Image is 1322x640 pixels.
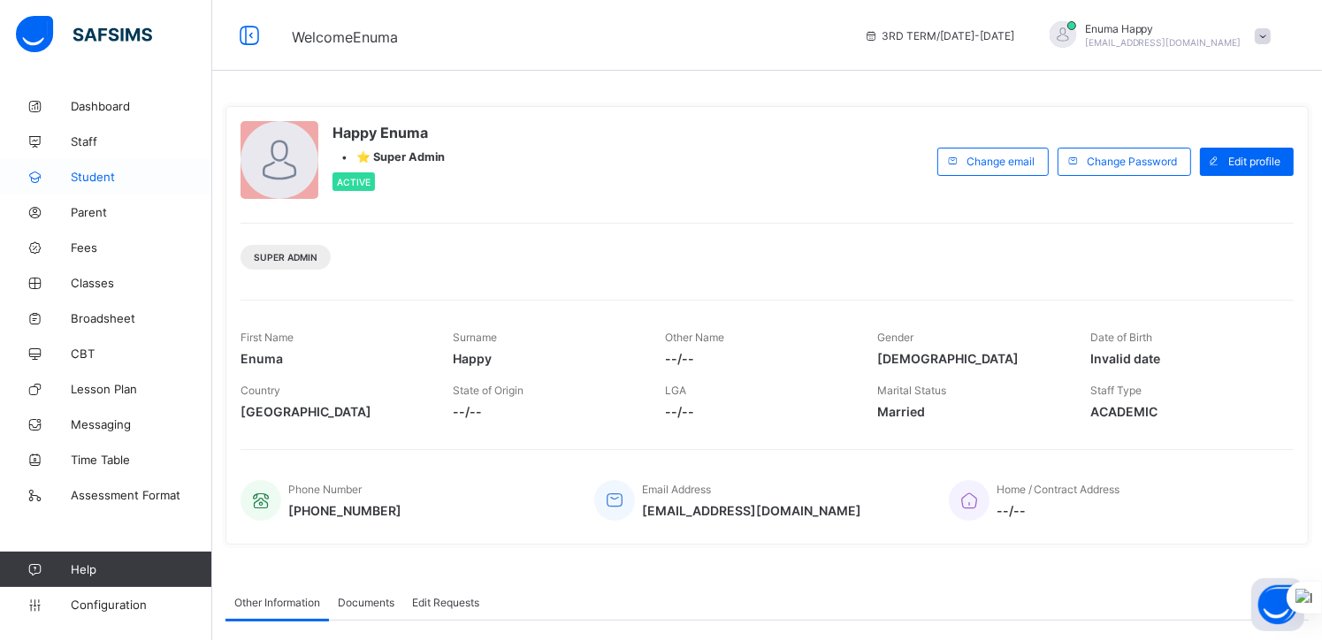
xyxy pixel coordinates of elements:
[878,384,947,397] span: Marital Status
[254,252,317,263] span: Super Admin
[288,503,401,518] span: [PHONE_NUMBER]
[241,384,280,397] span: Country
[71,347,212,361] span: CBT
[412,596,479,609] span: Edit Requests
[288,483,362,496] span: Phone Number
[453,404,638,419] span: --/--
[1085,22,1242,35] span: Enuma Happy
[356,150,445,164] span: ⭐ Super Admin
[453,351,638,366] span: Happy
[864,29,1014,42] span: session/term information
[71,240,212,255] span: Fees
[338,596,394,609] span: Documents
[1090,351,1276,366] span: Invalid date
[665,384,686,397] span: LGA
[71,453,212,467] span: Time Table
[1090,404,1276,419] span: ACADEMIC
[337,177,371,187] span: Active
[71,311,212,325] span: Broadsheet
[1251,578,1304,631] button: Open asap
[71,488,212,502] span: Assessment Format
[1090,331,1152,344] span: Date of Birth
[241,331,294,344] span: First Name
[71,276,212,290] span: Classes
[71,170,212,184] span: Student
[71,205,212,219] span: Parent
[1032,21,1280,50] div: EnumaHappy
[665,404,851,419] span: --/--
[665,331,724,344] span: Other Name
[997,483,1120,496] span: Home / Contract Address
[878,404,1064,419] span: Married
[332,150,445,164] div: •
[1085,37,1242,48] span: [EMAIL_ADDRESS][DOMAIN_NAME]
[241,404,426,419] span: [GEOGRAPHIC_DATA]
[71,134,212,149] span: Staff
[878,351,1064,366] span: [DEMOGRAPHIC_DATA]
[16,16,152,53] img: safsims
[71,99,212,113] span: Dashboard
[71,382,212,396] span: Lesson Plan
[453,331,497,344] span: Surname
[71,417,212,431] span: Messaging
[1087,155,1177,168] span: Change Password
[665,351,851,366] span: --/--
[997,503,1120,518] span: --/--
[71,562,211,576] span: Help
[71,598,211,612] span: Configuration
[878,331,914,344] span: Gender
[241,351,426,366] span: Enuma
[967,155,1035,168] span: Change email
[292,28,398,46] span: Welcome Enuma
[1228,155,1280,168] span: Edit profile
[332,124,445,141] span: Happy Enuma
[234,596,320,609] span: Other Information
[453,384,523,397] span: State of Origin
[642,483,711,496] span: Email Address
[642,503,861,518] span: [EMAIL_ADDRESS][DOMAIN_NAME]
[1090,384,1142,397] span: Staff Type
